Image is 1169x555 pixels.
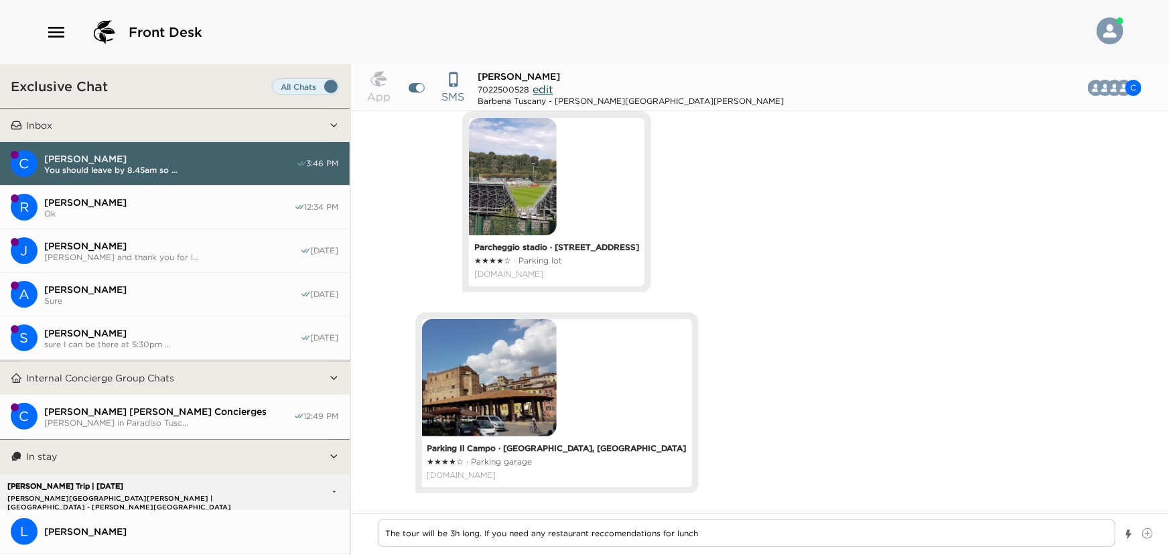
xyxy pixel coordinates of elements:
span: 12:34 PM [305,202,339,212]
span: Front Desk [129,23,202,42]
span: You should leave by 8.45am so ... [44,165,296,175]
span: Sure [44,296,300,306]
span: Ok [44,208,294,219]
div: Casali di Casole Concierge Team [11,150,38,177]
div: Larry Haertel [11,518,38,545]
button: Show templates [1124,523,1133,546]
div: C [11,403,38,430]
div: S [11,324,38,351]
label: Set all destinations [272,78,339,95]
div: A [11,281,38,308]
p: Inbox [26,119,52,131]
p: App [368,88,391,105]
div: R [11,194,38,221]
div: Cathy Haase [1125,80,1142,96]
div: C [1125,80,1142,96]
button: In stay [22,440,329,473]
span: [PERSON_NAME] [44,153,296,165]
div: C [11,150,38,177]
div: Rob Holloway [11,194,38,221]
span: 3:46 PM [307,158,339,169]
div: Casali di Casole [11,403,38,430]
img: User [1097,17,1123,44]
span: [DATE] [311,245,339,256]
div: Jeffrey Lyons [11,237,38,264]
span: 7022500528 [478,84,530,95]
span: [PERSON_NAME] and thank you for l... [44,252,300,262]
div: J [11,237,38,264]
span: [PERSON_NAME] [478,70,561,82]
div: Barbena Tuscany - [PERSON_NAME][GEOGRAPHIC_DATA][PERSON_NAME] [478,96,784,106]
a: Allegato [474,267,639,281]
span: [PERSON_NAME] [44,240,300,252]
a: Allegato [427,469,687,482]
span: [PERSON_NAME] in Paradiso Tusc... [44,418,293,428]
p: Internal Concierge Group Chats [26,372,174,384]
span: [DATE] [311,289,339,300]
img: logo [88,16,121,48]
button: Inbox [22,109,329,142]
p: [PERSON_NAME][GEOGRAPHIC_DATA][PERSON_NAME] | [GEOGRAPHIC_DATA] - [PERSON_NAME][GEOGRAPHIC_DATA][... [4,494,293,503]
span: [PERSON_NAME] [44,196,294,208]
button: Internal Concierge Group Chats [22,361,329,395]
span: 12:49 PM [304,411,339,422]
div: Alejandro Macia [11,281,38,308]
span: sure I can be there at 5:30pm ... [44,339,300,349]
span: [PERSON_NAME] [44,284,300,296]
p: SMS [442,88,465,105]
span: [PERSON_NAME] [PERSON_NAME] Concierges [44,406,293,418]
span: [DATE] [311,332,339,343]
button: CCDAB [1090,74,1152,101]
span: edit [533,82,553,96]
div: Sasha McGrath [11,324,38,351]
p: In stay [26,450,57,462]
h3: Exclusive Chat [11,78,108,95]
span: [PERSON_NAME] [44,327,300,339]
textarea: Write a message [378,519,1116,547]
span: [PERSON_NAME] [44,526,339,538]
div: L [11,518,38,545]
p: [PERSON_NAME] Trip | [DATE] [4,482,293,491]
